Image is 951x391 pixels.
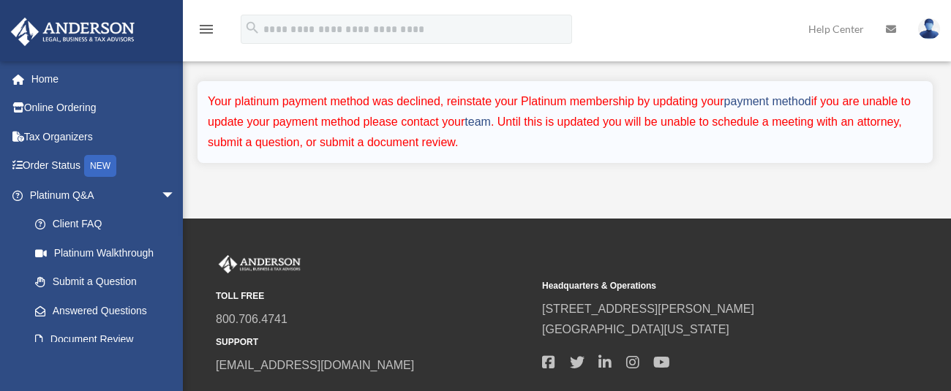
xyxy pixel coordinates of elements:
img: Anderson Advisors Platinum Portal [7,18,139,46]
a: [EMAIL_ADDRESS][DOMAIN_NAME] [216,359,414,371]
div: NEW [84,155,116,177]
a: Answered Questions [20,296,198,325]
a: Online Ordering [10,94,198,123]
i: menu [198,20,215,38]
small: Headquarters & Operations [542,278,858,294]
a: menu [198,26,215,38]
a: [GEOGRAPHIC_DATA][US_STATE] [542,323,729,335]
a: Tax Organizers [10,122,198,151]
a: Client FAQ [20,210,198,239]
a: 800.706.4741 [216,313,287,325]
a: payment method [724,95,811,107]
a: Platinum Walkthrough [20,238,198,267]
a: Home [10,64,198,94]
small: SUPPORT [216,335,532,350]
span: arrow_drop_down [161,181,190,210]
a: team [465,115,491,128]
small: TOLL FREE [216,289,532,304]
a: Platinum Q&Aarrow_drop_down [10,181,198,210]
div: Your platinum payment method was declined, reinstate your Platinum membership by updating your if... [208,91,922,153]
a: Document Review [20,325,198,354]
a: Submit a Question [20,267,198,297]
a: [STREET_ADDRESS][PERSON_NAME] [542,303,754,315]
a: Order StatusNEW [10,151,198,181]
img: Anderson Advisors Platinum Portal [216,255,304,274]
img: User Pic [918,18,940,39]
i: search [244,20,260,36]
